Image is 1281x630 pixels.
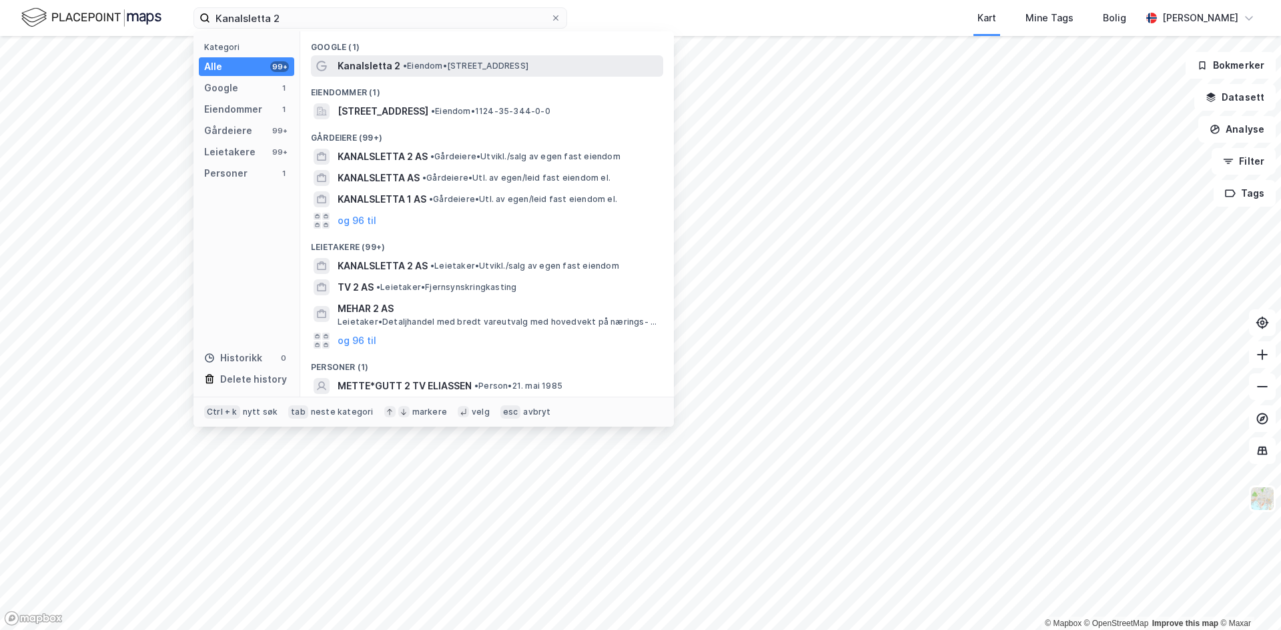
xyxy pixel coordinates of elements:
[204,80,238,96] div: Google
[338,191,426,207] span: KANALSLETTA 1 AS
[278,168,289,179] div: 1
[204,144,256,160] div: Leietakere
[338,378,472,394] span: METTE*GUTT 2 TV ELIASSEN
[422,173,426,183] span: •
[403,61,407,71] span: •
[429,194,617,205] span: Gårdeiere • Utl. av egen/leid fast eiendom el.
[220,371,287,387] div: Delete history
[204,123,252,139] div: Gårdeiere
[1214,566,1281,630] iframe: Chat Widget
[429,194,433,204] span: •
[270,125,289,136] div: 99+
[500,405,521,419] div: esc
[338,317,661,327] span: Leietaker • Detaljhandel med bredt vareutvalg med hovedvekt på nærings- og nytelsesmidler
[243,407,278,417] div: nytt søk
[412,407,447,417] div: markere
[311,407,374,417] div: neste kategori
[430,261,434,271] span: •
[338,258,428,274] span: KANALSLETTA 2 AS
[1084,619,1149,628] a: OpenStreetMap
[422,173,610,183] span: Gårdeiere • Utl. av egen/leid fast eiendom el.
[204,101,262,117] div: Eiendommer
[204,165,248,181] div: Personer
[1214,180,1276,207] button: Tags
[338,333,376,349] button: og 96 til
[338,149,428,165] span: KANALSLETTA 2 AS
[977,10,996,26] div: Kart
[1212,148,1276,175] button: Filter
[278,104,289,115] div: 1
[1045,619,1082,628] a: Mapbox
[474,381,562,391] span: Person • 21. mai 1985
[403,61,528,71] span: Eiendom • [STREET_ADDRESS]
[338,170,420,186] span: KANALSLETTA AS
[300,31,674,55] div: Google (1)
[1186,52,1276,79] button: Bokmerker
[376,282,516,293] span: Leietaker • Fjernsynskringkasting
[376,282,380,292] span: •
[4,611,63,626] a: Mapbox homepage
[300,351,674,375] div: Personer (1)
[300,231,674,255] div: Leietakere (99+)
[431,106,435,116] span: •
[270,61,289,72] div: 99+
[338,279,374,295] span: TV 2 AS
[204,59,222,75] div: Alle
[1025,10,1074,26] div: Mine Tags
[338,301,658,317] span: MEHAR 2 AS
[204,405,240,419] div: Ctrl + k
[430,151,434,161] span: •
[1162,10,1238,26] div: [PERSON_NAME]
[1194,84,1276,111] button: Datasett
[430,151,620,162] span: Gårdeiere • Utvikl./salg av egen fast eiendom
[278,353,289,363] div: 0
[270,147,289,157] div: 99+
[1198,116,1276,143] button: Analyse
[300,77,674,101] div: Eiendommer (1)
[21,6,161,29] img: logo.f888ab2527a4732fd821a326f86c7f29.svg
[1250,486,1275,511] img: Z
[204,350,262,366] div: Historikk
[430,261,619,271] span: Leietaker • Utvikl./salg av egen fast eiendom
[472,407,490,417] div: velg
[338,58,400,74] span: Kanalsletta 2
[338,213,376,229] button: og 96 til
[1103,10,1126,26] div: Bolig
[288,405,308,419] div: tab
[338,103,428,119] span: [STREET_ADDRESS]
[300,122,674,146] div: Gårdeiere (99+)
[278,83,289,93] div: 1
[204,42,294,52] div: Kategori
[431,106,550,117] span: Eiendom • 1124-35-344-0-0
[474,381,478,391] span: •
[523,407,550,417] div: avbryt
[1152,619,1218,628] a: Improve this map
[210,8,550,28] input: Søk på adresse, matrikkel, gårdeiere, leietakere eller personer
